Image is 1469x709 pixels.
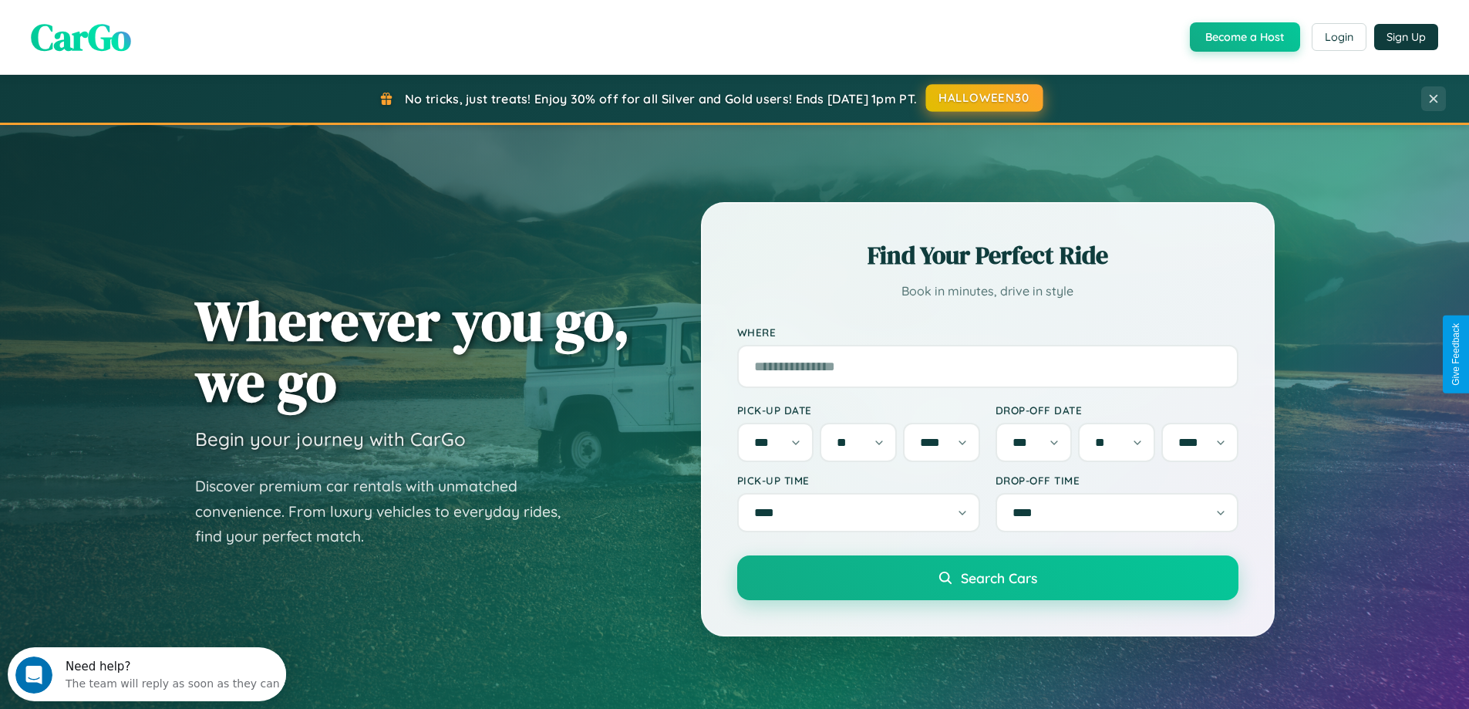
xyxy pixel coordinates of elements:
[195,290,630,412] h1: Wherever you go, we go
[737,474,980,487] label: Pick-up Time
[1190,22,1300,52] button: Become a Host
[195,427,466,451] h3: Begin your journey with CarGo
[58,13,272,25] div: Need help?
[996,474,1238,487] label: Drop-off Time
[996,403,1238,417] label: Drop-off Date
[31,12,131,62] span: CarGo
[58,25,272,42] div: The team will reply as soon as they can
[961,569,1037,586] span: Search Cars
[737,555,1238,600] button: Search Cars
[1312,23,1366,51] button: Login
[1450,323,1461,386] div: Give Feedback
[926,84,1043,112] button: HALLOWEEN30
[15,657,52,694] iframe: Intercom live chat
[737,403,980,417] label: Pick-up Date
[195,474,581,549] p: Discover premium car rentals with unmatched convenience. From luxury vehicles to everyday rides, ...
[6,6,287,49] div: Open Intercom Messenger
[737,280,1238,302] p: Book in minutes, drive in style
[1374,24,1438,50] button: Sign Up
[737,238,1238,272] h2: Find Your Perfect Ride
[737,326,1238,339] label: Where
[405,91,917,106] span: No tricks, just treats! Enjoy 30% off for all Silver and Gold users! Ends [DATE] 1pm PT.
[8,647,286,701] iframe: Intercom live chat discovery launcher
